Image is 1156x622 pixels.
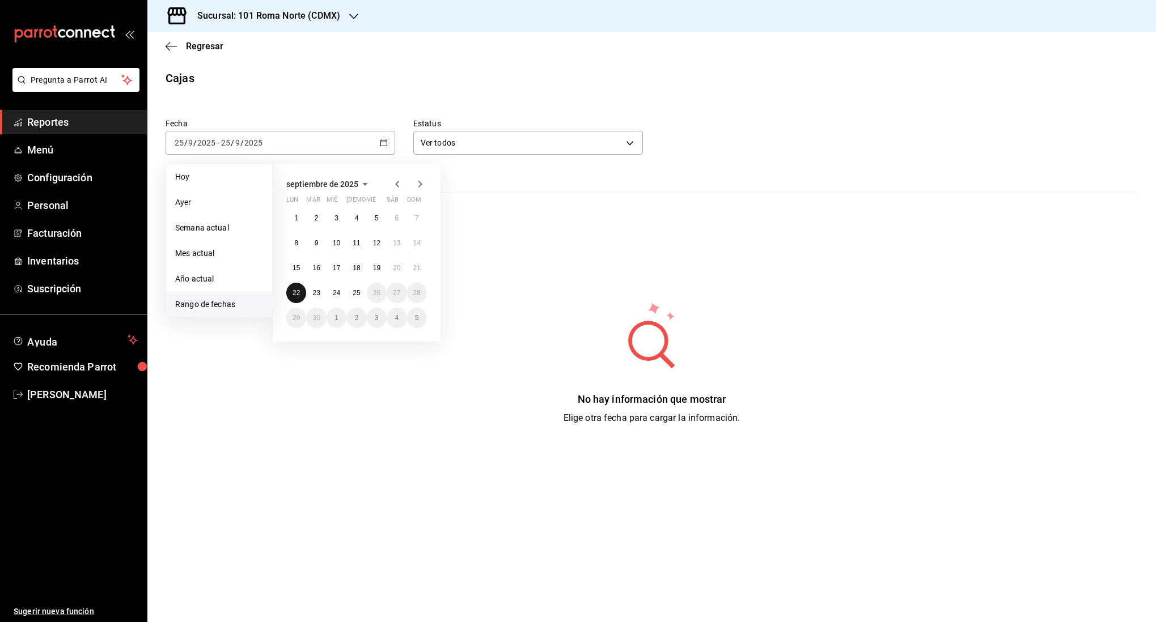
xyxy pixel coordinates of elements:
span: Elige otra fecha para cargar la información. [564,412,740,423]
button: 5 de octubre de 2025 [407,308,427,328]
button: 28 de septiembre de 2025 [407,283,427,303]
span: Sugerir nueva función [14,606,138,617]
abbr: 18 de septiembre de 2025 [353,264,360,272]
button: 2 de septiembre de 2025 [306,208,326,228]
button: 4 de octubre de 2025 [387,308,406,328]
button: 14 de septiembre de 2025 [407,233,427,253]
button: 26 de septiembre de 2025 [367,283,387,303]
abbr: 3 de septiembre de 2025 [334,214,338,222]
button: 1 de septiembre de 2025 [286,208,306,228]
abbr: 9 de septiembre de 2025 [315,239,319,247]
input: -- [235,138,240,147]
abbr: 8 de septiembre de 2025 [294,239,298,247]
h3: Sucursal: 101 Roma Norte (CDMX) [188,9,340,23]
button: 22 de septiembre de 2025 [286,283,306,303]
button: 16 de septiembre de 2025 [306,258,326,278]
abbr: 4 de septiembre de 2025 [355,214,359,222]
span: Hoy [175,171,263,183]
abbr: 24 de septiembre de 2025 [333,289,340,297]
span: / [231,138,234,147]
input: ---- [197,138,216,147]
div: Cajas [166,70,194,87]
abbr: 17 de septiembre de 2025 [333,264,340,272]
abbr: jueves [346,196,413,208]
button: 9 de septiembre de 2025 [306,233,326,253]
button: 13 de septiembre de 2025 [387,233,406,253]
button: septiembre de 2025 [286,177,372,191]
button: 27 de septiembre de 2025 [387,283,406,303]
button: 10 de septiembre de 2025 [327,233,346,253]
button: 6 de septiembre de 2025 [387,208,406,228]
button: 7 de septiembre de 2025 [407,208,427,228]
span: Reportes [27,114,138,130]
abbr: 16 de septiembre de 2025 [312,264,320,272]
span: Configuración [27,170,138,185]
button: 17 de septiembre de 2025 [327,258,346,278]
button: 3 de octubre de 2025 [367,308,387,328]
button: 21 de septiembre de 2025 [407,258,427,278]
input: -- [174,138,184,147]
abbr: 1 de septiembre de 2025 [294,214,298,222]
abbr: 30 de septiembre de 2025 [312,314,320,322]
label: Fecha [166,120,395,127]
abbr: 14 de septiembre de 2025 [413,239,421,247]
abbr: lunes [286,196,298,208]
abbr: domingo [407,196,421,208]
span: Facturación [27,225,138,241]
label: Estatus [413,120,643,127]
abbr: viernes [367,196,376,208]
button: Regresar [166,41,223,52]
span: [PERSON_NAME] [27,387,138,402]
button: 8 de septiembre de 2025 [286,233,306,253]
button: 5 de septiembre de 2025 [367,208,387,228]
button: 12 de septiembre de 2025 [367,233,387,253]
a: Pregunta a Parrot AI [8,82,139,94]
abbr: 22 de septiembre de 2025 [293,289,300,297]
span: Mes actual [175,248,263,259]
abbr: 1 de octubre de 2025 [334,314,338,322]
span: - [217,138,219,147]
button: 29 de septiembre de 2025 [286,308,306,328]
button: 25 de septiembre de 2025 [346,283,366,303]
button: 4 de septiembre de 2025 [346,208,366,228]
abbr: miércoles [327,196,337,208]
span: Inventarios [27,253,138,269]
div: No hay información que mostrar [564,391,740,407]
abbr: 15 de septiembre de 2025 [293,264,300,272]
abbr: 25 de septiembre de 2025 [353,289,360,297]
input: -- [188,138,193,147]
abbr: martes [306,196,320,208]
button: 15 de septiembre de 2025 [286,258,306,278]
abbr: sábado [387,196,399,208]
abbr: 7 de septiembre de 2025 [415,214,419,222]
input: ---- [244,138,263,147]
abbr: 3 de octubre de 2025 [375,314,379,322]
abbr: 11 de septiembre de 2025 [353,239,360,247]
abbr: 10 de septiembre de 2025 [333,239,340,247]
abbr: 5 de octubre de 2025 [415,314,419,322]
abbr: 13 de septiembre de 2025 [393,239,400,247]
abbr: 2 de octubre de 2025 [355,314,359,322]
abbr: 6 de septiembre de 2025 [395,214,399,222]
button: 19 de septiembre de 2025 [367,258,387,278]
span: septiembre de 2025 [286,180,358,189]
button: 18 de septiembre de 2025 [346,258,366,278]
button: 11 de septiembre de 2025 [346,233,366,253]
button: 23 de septiembre de 2025 [306,283,326,303]
button: 2 de octubre de 2025 [346,308,366,328]
span: Semana actual [175,222,263,234]
abbr: 21 de septiembre de 2025 [413,264,421,272]
button: open_drawer_menu [125,29,134,39]
abbr: 26 de septiembre de 2025 [373,289,380,297]
abbr: 29 de septiembre de 2025 [293,314,300,322]
button: 1 de octubre de 2025 [327,308,346,328]
abbr: 19 de septiembre de 2025 [373,264,380,272]
span: Año actual [175,273,263,285]
span: Pregunta a Parrot AI [31,74,122,86]
span: Ayuda [27,333,123,347]
span: Personal [27,198,138,213]
abbr: 4 de octubre de 2025 [395,314,399,322]
span: / [184,138,188,147]
abbr: 2 de septiembre de 2025 [315,214,319,222]
span: Regresar [186,41,223,52]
